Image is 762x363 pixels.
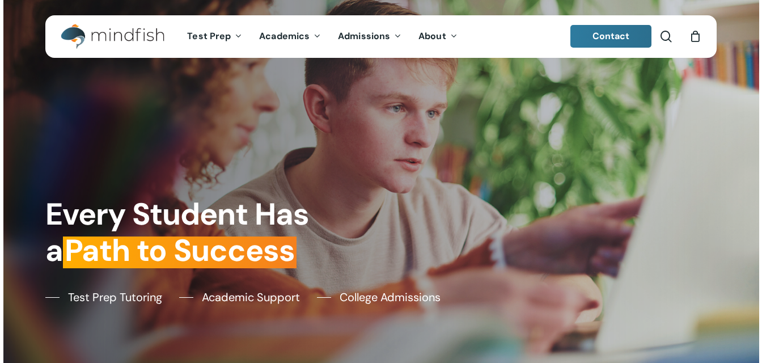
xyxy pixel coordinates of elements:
[259,30,310,42] span: Academics
[410,32,466,41] a: About
[317,289,441,306] a: College Admissions
[570,25,652,48] a: Contact
[45,15,717,58] header: Main Menu
[592,30,630,42] span: Contact
[45,289,162,306] a: Test Prep Tutoring
[338,30,390,42] span: Admissions
[418,30,446,42] span: About
[329,32,410,41] a: Admissions
[68,289,162,306] span: Test Prep Tutoring
[45,196,374,269] h1: Every Student Has a
[187,30,231,42] span: Test Prep
[202,289,300,306] span: Academic Support
[179,15,465,58] nav: Main Menu
[251,32,329,41] a: Academics
[179,289,300,306] a: Academic Support
[340,289,441,306] span: College Admissions
[179,32,251,41] a: Test Prep
[63,231,297,271] em: Path to Success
